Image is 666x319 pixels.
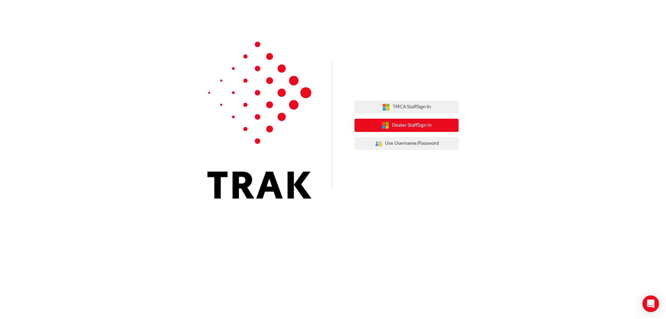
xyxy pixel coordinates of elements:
span: Use Username/Password [385,140,439,148]
div: Open Intercom Messenger [642,295,659,312]
button: TMCA StaffSign In [355,101,459,114]
span: Dealer Staff Sign In [392,121,432,129]
img: Trak [207,42,311,199]
button: Dealer StaffSign In [355,119,459,132]
span: TMCA Staff Sign In [393,103,431,111]
button: Use Username/Password [355,137,459,150]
